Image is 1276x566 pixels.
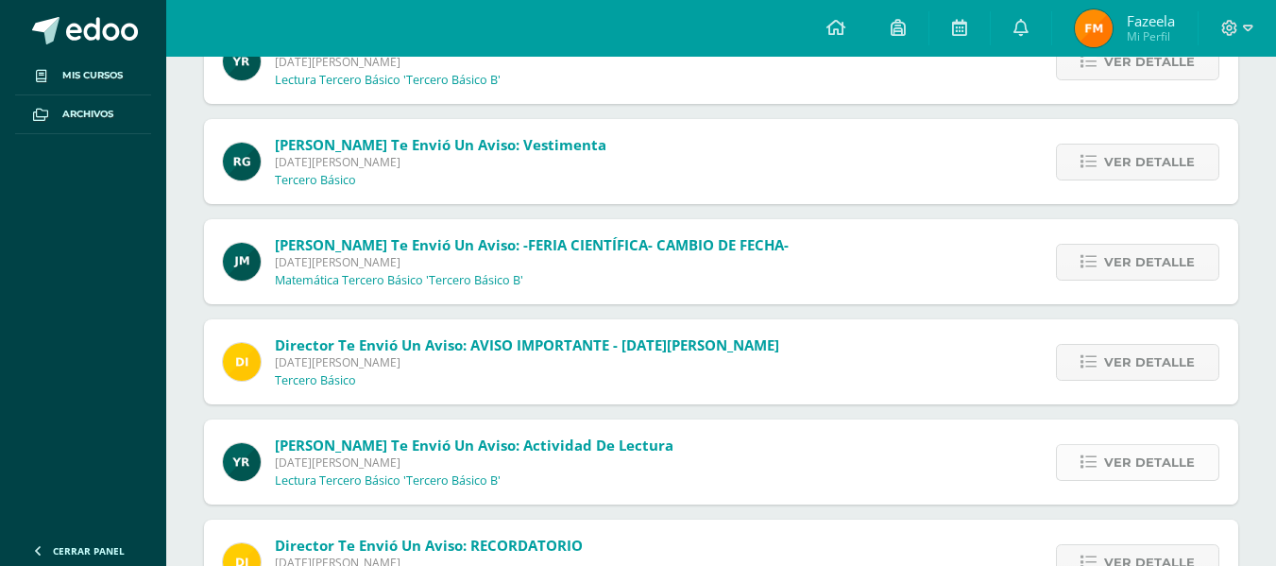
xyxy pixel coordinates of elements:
[275,373,356,388] p: Tercero Básico
[1104,245,1195,280] span: Ver detalle
[275,154,606,170] span: [DATE][PERSON_NAME]
[1075,9,1113,47] img: ae357706e3891750ebd79d9dd0cf6008.png
[223,43,261,80] img: 765d7ba1372dfe42393184f37ff644ec.png
[275,354,779,370] span: [DATE][PERSON_NAME]
[275,235,789,254] span: [PERSON_NAME] te envió un aviso: -FERIA CIENTÍFICA- CAMBIO DE FECHA-
[1104,445,1195,480] span: Ver detalle
[1127,28,1175,44] span: Mi Perfil
[275,335,779,354] span: Director te envió un aviso: AVISO IMPORTANTE - [DATE][PERSON_NAME]
[275,54,740,70] span: [DATE][PERSON_NAME]
[223,143,261,180] img: 24ef3269677dd7dd963c57b86ff4a022.png
[275,536,583,555] span: Director te envió un aviso: RECORDATORIO
[275,273,523,288] p: Matemática Tercero Básico 'Tercero Básico B'
[53,544,125,557] span: Cerrar panel
[1104,44,1195,79] span: Ver detalle
[62,68,123,83] span: Mis cursos
[275,473,501,489] p: Lectura Tercero Básico 'Tercero Básico B'
[62,107,113,122] span: Archivos
[275,436,673,455] span: [PERSON_NAME] te envió un aviso: Actividad de Lectura
[15,95,151,134] a: Archivos
[275,455,673,471] span: [DATE][PERSON_NAME]
[1104,345,1195,380] span: Ver detalle
[223,343,261,381] img: f0b35651ae50ff9c693c4cbd3f40c4bb.png
[275,254,789,270] span: [DATE][PERSON_NAME]
[275,173,356,188] p: Tercero Básico
[223,243,261,281] img: 6bd1f88eaa8f84a993684add4ac8f9ce.png
[223,443,261,481] img: 765d7ba1372dfe42393184f37ff644ec.png
[1104,145,1195,180] span: Ver detalle
[275,135,606,154] span: [PERSON_NAME] te envió un aviso: Vestimenta
[275,73,501,88] p: Lectura Tercero Básico 'Tercero Básico B'
[1127,11,1175,30] span: Fazeela
[15,57,151,95] a: Mis cursos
